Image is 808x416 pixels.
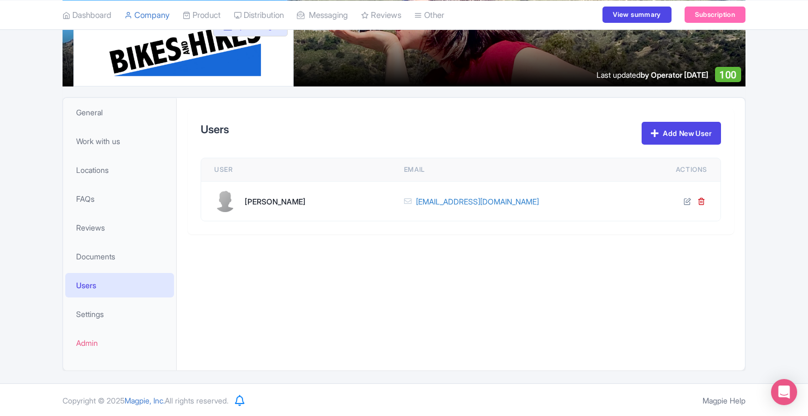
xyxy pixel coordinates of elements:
[201,123,229,135] h2: Users
[65,331,174,355] a: Admin
[76,251,115,262] span: Documents
[76,164,109,176] span: Locations
[96,19,271,77] img: bxdifv0u4tuztfdi7au6.png
[703,396,745,405] a: Magpie Help
[65,244,174,269] a: Documents
[65,129,174,153] a: Work with us
[125,396,165,405] span: Magpie, Inc.
[685,7,745,23] a: Subscription
[416,196,539,207] a: [EMAIL_ADDRESS][DOMAIN_NAME]
[76,308,104,320] span: Settings
[76,222,105,233] span: Reviews
[65,187,174,211] a: FAQs
[201,158,391,182] th: User
[65,100,174,125] a: General
[65,273,174,297] a: Users
[602,7,671,23] a: View summary
[596,69,708,80] div: Last updated
[65,302,174,326] a: Settings
[65,215,174,240] a: Reviews
[642,122,721,145] a: Add New User
[771,379,797,405] div: Open Intercom Messenger
[391,158,651,182] th: Email
[641,70,708,79] span: by Operator [DATE]
[651,158,720,182] th: Actions
[76,280,96,291] span: Users
[76,337,98,349] span: Admin
[76,135,120,147] span: Work with us
[76,193,95,204] span: FAQs
[245,196,306,207] div: [PERSON_NAME]
[56,395,235,406] div: Copyright © 2025 All rights reserved.
[719,69,737,80] span: 100
[65,158,174,182] a: Locations
[76,107,103,118] span: General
